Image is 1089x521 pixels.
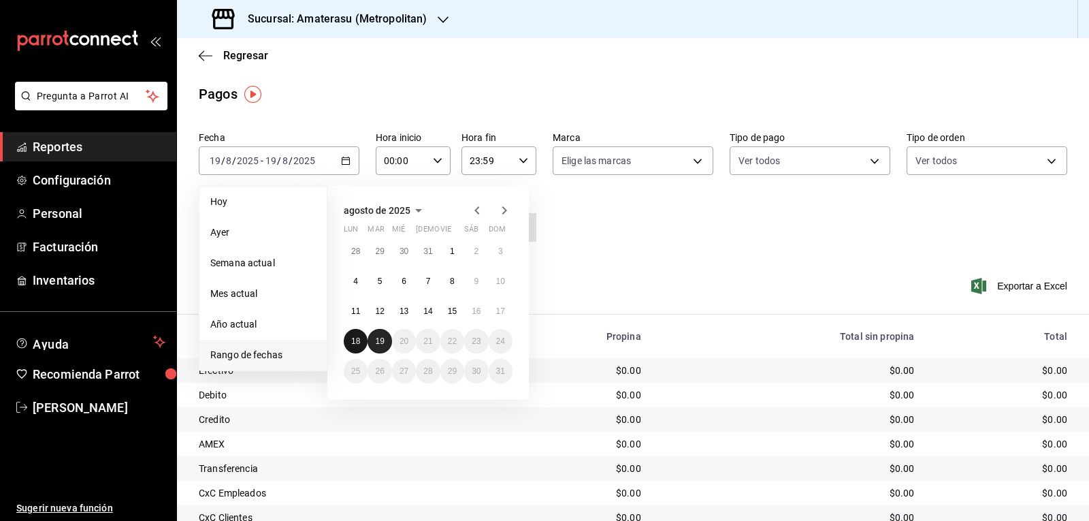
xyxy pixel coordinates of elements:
abbr: 27 de agosto de 2025 [400,366,408,376]
span: Año actual [210,317,316,332]
div: $0.00 [502,462,641,475]
button: 22 de agosto de 2025 [440,329,464,353]
abbr: 16 de agosto de 2025 [472,306,481,316]
label: Fecha [199,133,359,142]
span: Inventarios [33,271,165,289]
span: / [289,155,293,166]
input: -- [265,155,277,166]
span: / [232,155,236,166]
button: 24 de agosto de 2025 [489,329,513,353]
a: Pregunta a Parrot AI [10,99,167,113]
abbr: 18 de agosto de 2025 [351,336,360,346]
abbr: 8 de agosto de 2025 [450,277,455,286]
abbr: 25 de agosto de 2025 [351,366,360,376]
button: 4 de agosto de 2025 [344,269,368,294]
input: -- [209,155,221,166]
span: Ayuda [33,334,148,350]
button: 13 de agosto de 2025 [392,299,416,323]
div: $0.00 [663,364,915,377]
abbr: 19 de agosto de 2025 [375,336,384,346]
abbr: 3 de agosto de 2025 [498,247,503,256]
div: $0.00 [936,486,1067,500]
div: CxC Empleados [199,486,481,500]
div: Credito [199,413,481,426]
button: 12 de agosto de 2025 [368,299,391,323]
input: -- [282,155,289,166]
button: 25 de agosto de 2025 [344,359,368,383]
abbr: 12 de agosto de 2025 [375,306,384,316]
abbr: 26 de agosto de 2025 [375,366,384,376]
span: Hoy [210,195,316,209]
div: $0.00 [936,462,1067,475]
div: $0.00 [502,364,641,377]
abbr: 9 de agosto de 2025 [474,277,478,286]
div: $0.00 [936,437,1067,451]
button: 20 de agosto de 2025 [392,329,416,353]
button: 27 de agosto de 2025 [392,359,416,383]
abbr: 10 de agosto de 2025 [496,277,505,286]
abbr: 28 de agosto de 2025 [423,366,432,376]
span: Mes actual [210,287,316,301]
button: 19 de agosto de 2025 [368,329,391,353]
button: 16 de agosto de 2025 [464,299,488,323]
input: ---- [293,155,316,166]
div: $0.00 [936,388,1067,402]
abbr: 28 de julio de 2025 [351,247,360,256]
label: Hora inicio [376,133,451,142]
span: Personal [33,204,165,223]
div: Propina [502,331,641,342]
div: $0.00 [663,462,915,475]
button: 2 de agosto de 2025 [464,239,488,264]
span: Rango de fechas [210,348,316,362]
span: - [261,155,263,166]
button: 5 de agosto de 2025 [368,269,391,294]
button: 28 de agosto de 2025 [416,359,440,383]
button: 29 de agosto de 2025 [440,359,464,383]
button: 26 de agosto de 2025 [368,359,391,383]
div: $0.00 [502,388,641,402]
abbr: 22 de agosto de 2025 [448,336,457,346]
button: agosto de 2025 [344,202,427,219]
abbr: martes [368,225,384,239]
span: Ver todos [915,154,957,168]
img: Tooltip marker [244,86,261,103]
abbr: 31 de julio de 2025 [423,247,432,256]
span: Reportes [33,138,165,156]
button: 18 de agosto de 2025 [344,329,368,353]
div: Pagos [199,84,238,104]
button: 31 de agosto de 2025 [489,359,513,383]
abbr: 13 de agosto de 2025 [400,306,408,316]
button: 9 de agosto de 2025 [464,269,488,294]
button: 15 de agosto de 2025 [440,299,464,323]
button: 31 de julio de 2025 [416,239,440,264]
button: Exportar a Excel [974,278,1067,294]
span: Facturación [33,238,165,256]
span: Pregunta a Parrot AI [37,89,146,104]
button: 21 de agosto de 2025 [416,329,440,353]
abbr: 15 de agosto de 2025 [448,306,457,316]
button: 6 de agosto de 2025 [392,269,416,294]
abbr: 30 de agosto de 2025 [472,366,481,376]
input: -- [225,155,232,166]
div: Transferencia [199,462,481,475]
span: Semana actual [210,256,316,270]
abbr: 23 de agosto de 2025 [472,336,481,346]
div: $0.00 [663,437,915,451]
abbr: 4 de agosto de 2025 [353,277,358,286]
span: Ayer [210,225,316,240]
abbr: 7 de agosto de 2025 [426,277,431,286]
span: Configuración [33,171,165,189]
abbr: domingo [489,225,506,239]
span: Elige las marcas [562,154,631,168]
abbr: 11 de agosto de 2025 [351,306,360,316]
abbr: 1 de agosto de 2025 [450,247,455,256]
input: ---- [236,155,259,166]
abbr: jueves [416,225,496,239]
abbr: viernes [440,225,451,239]
button: 17 de agosto de 2025 [489,299,513,323]
span: Recomienda Parrot [33,365,165,383]
abbr: 24 de agosto de 2025 [496,336,505,346]
span: / [221,155,225,166]
span: Sugerir nueva función [16,501,165,516]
